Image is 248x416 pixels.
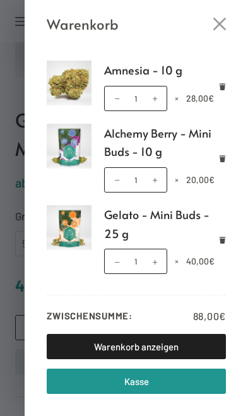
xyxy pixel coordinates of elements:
span: € [208,93,214,104]
a: Remove Alchemy Berry - Mini Buds - 10 g from cart [219,155,226,162]
input: Produktmenge [104,86,167,111]
span: Warenkorb [47,13,119,35]
span: € [209,174,215,185]
span: × [175,174,179,185]
span: € [209,256,215,266]
bdi: 28,00 [186,93,214,104]
a: Alchemy Berry - Mini Buds - 10 g [104,124,226,161]
input: Produktmenge [104,167,167,193]
a: Warenkorb anzeigen [47,334,226,359]
span: × [175,256,179,266]
bdi: 88,00 [193,310,227,322]
bdi: 20,00 [186,174,215,185]
a: Amnesia - 10 g [104,61,226,80]
span: € [219,310,226,322]
bdi: 40,00 [186,256,215,266]
button: Close cart drawer [213,18,226,30]
a: Remove Amnesia - 10 g from cart [219,83,226,90]
a: Kasse [47,369,226,394]
strong: Zwischensumme: [47,308,133,324]
span: × [175,93,179,104]
a: Gelato - Mini Buds - 25 g [104,205,226,242]
input: Produktmenge [104,249,167,274]
a: Remove Gelato - Mini Buds - 25 g from cart [219,236,226,243]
